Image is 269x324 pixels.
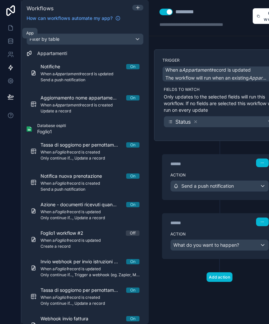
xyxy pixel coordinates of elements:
em: Foglio1 [55,181,68,186]
em: Appartamenti [55,102,80,107]
button: What do you want to happen? [170,239,269,251]
a: Foglio1 workflow #2OffWhen aFoglio1record is updatedCreate a record [27,226,143,253]
div: On [130,259,135,264]
em: Foglio1 [55,295,68,300]
span: Send a push notification [41,187,139,192]
span: When a record is created [41,295,139,300]
em: Foglio1 [55,266,68,271]
div: On [130,64,135,69]
span: Webhook invio fattura [41,315,96,322]
a: Aggiornamento nome appartamentoOnWhen aAppartamentirecord is createdUpdate a record [27,91,143,118]
span: When a record is created [41,150,139,155]
div: App [26,31,34,36]
button: Add action [207,272,232,282]
label: Action [170,172,269,178]
em: Foglio1 [55,238,68,243]
a: Azione - documenti ricevuti quando effettivamente ricevutiOnWhen aFoglio1record is updatedOnly co... [27,197,143,225]
a: Notifica nuova prenotazioneOnWhen aFoglio1record is createdSend a push notification [27,169,143,196]
span: Workflows [27,5,53,12]
span: Invio webhook per invio istruzioni check-in [41,258,126,265]
em: Foglio1 [55,209,68,214]
a: Tassa di soggiorno per pernottamento €1OnWhen aFoglio1record is createdOnly continue if..., Updat... [27,283,143,310]
span: Azione - documenti ricevuti quando effettivamente ricevuti [41,201,126,208]
span: Update a record [41,108,139,114]
span: When a record is updated [41,71,139,77]
span: When a record is updated [41,238,139,243]
span: Database ospiti [37,123,66,128]
div: On [130,288,135,293]
label: Action [170,231,269,237]
button: Filter by table [27,33,143,45]
img: Google Sheets logo [27,126,32,132]
span: Create a record [41,244,139,249]
span: Notifiche [41,63,68,70]
span: Filter by table [30,36,59,42]
a: NotificheOnWhen aAppartamentirecord is updatedSend a push notification [27,59,143,87]
div: scrollable content [21,26,149,324]
span: Send a push notification [41,77,139,83]
div: On [130,142,135,148]
div: On [130,202,135,207]
a: Invio webhook per invio istruzioni check-inOnWhen aFoglio1record is updatedOnly continue if..., T... [27,254,143,282]
em: Foglio1 [55,150,68,155]
span: Send a push notification [181,183,234,189]
a: Tassa di soggiorno per pernottamento €1,5OnWhen aFoglio1record is createdOnly continue if..., Upd... [27,138,143,165]
span: When a record is created [41,102,139,108]
span: Foglio1 [37,128,66,135]
span: When a record is updated [165,67,251,73]
span: How can workflows automate my app? [27,15,113,22]
div: On [130,95,135,100]
span: Notifica nuova prenotazione [41,173,110,179]
span: Status [175,118,191,126]
span: Appartamenti [37,50,67,57]
span: Only continue if..., Update a record [41,156,139,161]
span: Foglio1 workflow #2 [41,230,91,236]
div: On [130,316,135,321]
a: How can workflows automate my app? [24,15,123,22]
button: Send a push notification [170,180,269,192]
div: On [130,173,135,179]
span: Only continue if..., Update a record [41,215,139,221]
div: Off [130,230,135,236]
span: Tassa di soggiorno per pernottamento €1,5 [41,142,126,148]
em: Appartamenti [55,71,80,76]
span: When a record is updated [41,209,139,215]
span: Tassa di soggiorno per pernottamento €1 [41,287,126,293]
span: Only continue if..., Update a record [41,301,139,306]
span: When a record is updated [41,266,139,272]
span: What do you want to happen? [173,242,239,248]
span: Only continue if..., Trigger a webhook (eg. Zapier, Make) [41,272,139,278]
span: Aggiornamento nome appartamento [41,95,126,101]
span: When a record is created [41,181,139,186]
em: Appartamenti [182,67,212,73]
